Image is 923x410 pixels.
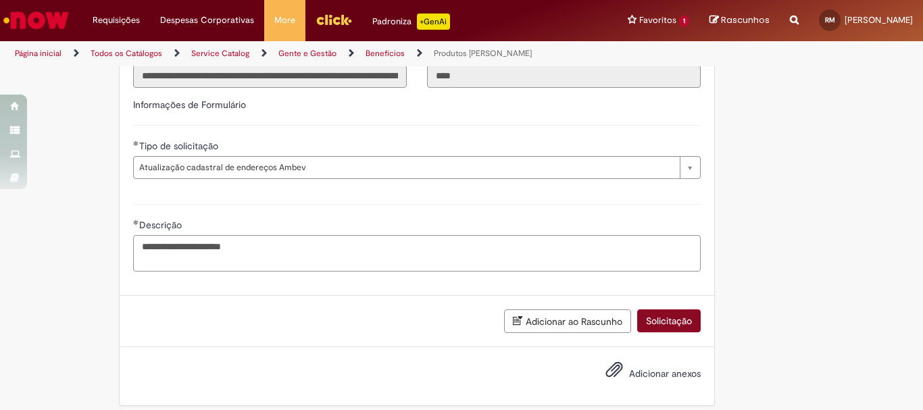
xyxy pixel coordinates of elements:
span: Despesas Corporativas [160,14,254,27]
textarea: Descrição [133,235,701,272]
span: Rascunhos [721,14,770,26]
img: ServiceNow [1,7,71,34]
a: Rascunhos [709,14,770,27]
a: Produtos [PERSON_NAME] [434,48,532,59]
button: Adicionar anexos [602,357,626,388]
span: 1 [679,16,689,27]
span: RM [825,16,835,24]
ul: Trilhas de página [10,41,605,66]
button: Solicitação [637,309,701,332]
span: Descrição [139,219,184,231]
a: Benefícios [366,48,405,59]
a: Página inicial [15,48,61,59]
input: Código da Unidade [427,65,701,88]
img: click_logo_yellow_360x200.png [316,9,352,30]
span: Requisições [93,14,140,27]
a: Todos os Catálogos [91,48,162,59]
div: Padroniza [372,14,450,30]
button: Adicionar ao Rascunho [504,309,631,333]
label: Informações de Formulário [133,99,246,111]
span: More [274,14,295,27]
span: Atualização cadastral de endereços Ambev [139,157,673,178]
span: [PERSON_NAME] [845,14,913,26]
span: Tipo de solicitação [139,140,221,152]
a: Gente e Gestão [278,48,336,59]
span: Obrigatório Preenchido [133,220,139,225]
span: Adicionar anexos [629,367,701,380]
span: Favoritos [639,14,676,27]
p: +GenAi [417,14,450,30]
span: Obrigatório Preenchido [133,140,139,146]
input: Título [133,65,407,88]
a: Service Catalog [191,48,249,59]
